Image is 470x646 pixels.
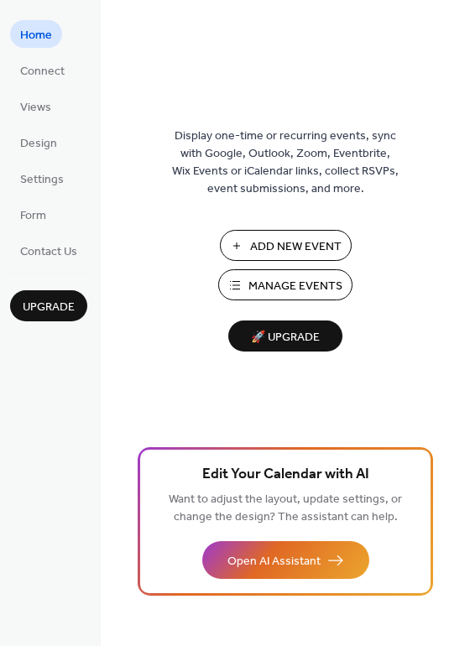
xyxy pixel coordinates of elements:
[23,299,75,316] span: Upgrade
[202,463,369,487] span: Edit Your Calendar with AI
[20,99,51,117] span: Views
[20,63,65,81] span: Connect
[10,56,75,84] a: Connect
[248,278,342,295] span: Manage Events
[218,269,352,300] button: Manage Events
[220,230,352,261] button: Add New Event
[20,207,46,225] span: Form
[10,164,74,192] a: Settings
[238,326,332,349] span: 🚀 Upgrade
[20,27,52,44] span: Home
[10,201,56,228] a: Form
[20,135,57,153] span: Design
[20,171,64,189] span: Settings
[10,290,87,321] button: Upgrade
[250,238,342,256] span: Add New Event
[202,541,369,579] button: Open AI Assistant
[10,128,67,156] a: Design
[10,237,87,264] a: Contact Us
[169,488,402,529] span: Want to adjust the layout, update settings, or change the design? The assistant can help.
[172,128,399,198] span: Display one-time or recurring events, sync with Google, Outlook, Zoom, Eventbrite, Wix Events or ...
[20,243,77,261] span: Contact Us
[228,320,342,352] button: 🚀 Upgrade
[10,92,61,120] a: Views
[227,553,321,570] span: Open AI Assistant
[10,20,62,48] a: Home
